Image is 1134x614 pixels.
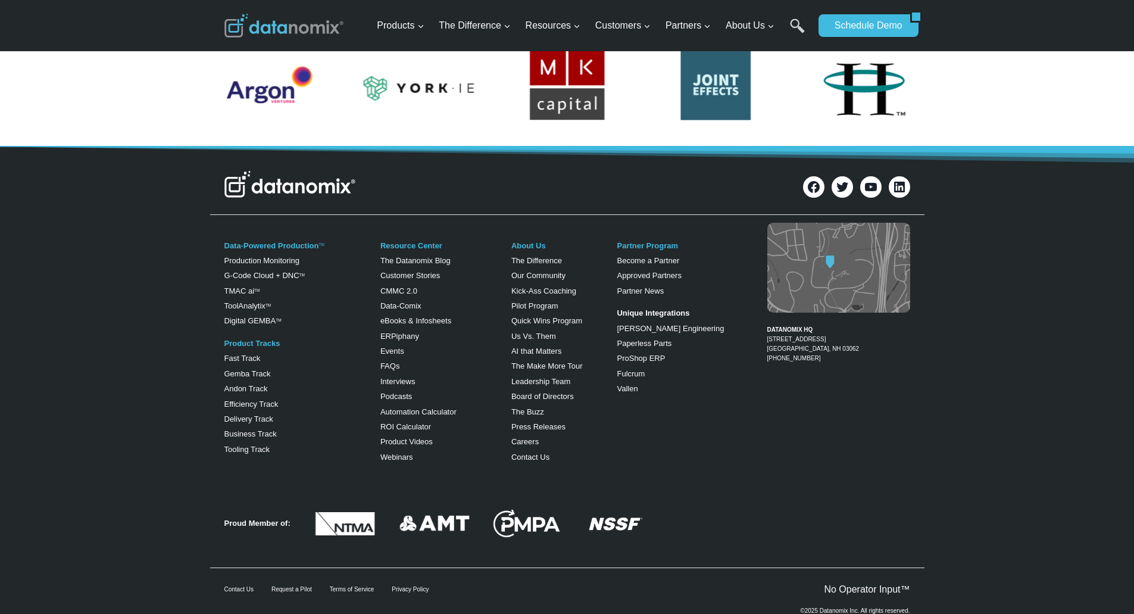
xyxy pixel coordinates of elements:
[1074,557,1134,614] iframe: Chat Widget
[380,301,421,310] a: Data-Comix
[511,241,546,250] a: About Us
[380,407,457,416] a: Automation Calculator
[224,369,271,378] a: Gemba Track
[617,369,645,378] a: Fulcrum
[380,241,442,250] a: Resource Center
[254,288,260,292] sup: TM
[726,18,774,33] span: About Us
[511,347,562,356] a: AI that Matters
[511,256,562,265] a: The Difference
[511,422,566,431] a: Press Releases
[380,453,413,462] a: Webinars
[213,46,328,123] div: 10 of 11
[511,332,556,341] a: Us Vs. Them
[617,241,678,250] a: Partner Program
[380,347,404,356] a: Events
[511,437,539,446] a: Careers
[224,414,273,423] a: Delivery Track
[224,519,290,528] strong: Proud Member of:
[224,445,270,454] a: Tooling Track
[658,46,773,123] div: 2 of 11
[510,46,625,123] img: MK Capital
[617,384,638,393] a: Vallen
[380,256,451,265] a: The Datanomix Blog
[511,407,544,416] a: The Buzz
[807,46,922,123] div: 3 of 11
[511,377,571,386] a: Leadership Team
[224,171,355,197] img: Datanomix Logo
[666,18,711,33] span: Partners
[510,46,625,123] div: 1 of 11
[224,339,280,348] a: Product Tracks
[224,241,319,250] a: Data-Powered Production
[617,308,689,317] strong: Unique Integrations
[511,286,576,295] a: Kick-Ass Coaching
[767,316,910,363] figcaption: [PHONE_NUMBER]
[318,242,324,247] a: TM
[380,286,417,295] a: CMMC 2.0
[617,324,724,333] a: [PERSON_NAME] Engineering
[790,18,805,45] a: Search
[767,326,813,333] strong: DATANOMIX HQ
[224,271,305,280] a: G-Code Cloud + DNCTM
[224,384,268,393] a: Andon Track
[824,584,910,594] a: No Operator Input™
[392,586,429,593] a: Privacy Policy
[224,400,279,409] a: Efficiency Track
[380,361,400,370] a: FAQs
[511,316,582,325] a: Quick Wins Program
[361,46,476,123] div: 11 of 11
[299,273,305,277] sup: TM
[380,377,416,386] a: Interviews
[380,392,412,401] a: Podcasts
[380,271,440,280] a: Customer Stories
[767,336,860,352] a: [STREET_ADDRESS][GEOGRAPHIC_DATA], NH 03062
[380,332,419,341] a: ERPiphany
[511,271,566,280] a: Our Community
[361,46,476,123] img: YORK IE
[213,46,328,123] img: ARgon Ventures
[658,46,773,123] img: Join Effects
[380,437,433,446] a: Product Videos
[511,453,549,462] a: Contact Us
[617,271,681,280] a: Approved Partners
[380,316,451,325] a: eBooks & Infosheets
[807,46,922,123] img: Hub Angels
[224,14,343,38] img: Datanomix
[819,14,910,37] a: Schedule Demo
[224,301,265,310] a: ToolAnalytix
[372,7,813,45] nav: Primary Navigation
[617,256,679,265] a: Become a Partner
[224,256,299,265] a: Production Monitoring
[224,429,277,438] a: Business Track
[511,301,558,310] a: Pilot Program
[617,339,671,348] a: Paperless Parts
[595,18,651,33] span: Customers
[276,318,281,322] sup: TM
[377,18,424,33] span: Products
[511,361,583,370] a: The Make More Tour
[6,370,190,608] iframe: Popup CTA
[271,586,312,593] a: Request a Pilot
[265,303,271,307] a: TM
[213,46,922,123] div: Photo Gallery Carousel
[224,586,254,593] a: Contact Us
[767,223,910,313] img: Datanomix map image
[526,18,580,33] span: Resources
[330,586,374,593] a: Terms of Service
[224,316,282,325] a: Digital GEMBATM
[439,18,511,33] span: The Difference
[800,608,910,614] p: ©2025 Datanomix Inc. All rights reserved.
[380,422,431,431] a: ROI Calculator
[617,286,664,295] a: Partner News
[224,354,261,363] a: Fast Track
[511,392,574,401] a: Board of Directors
[224,286,260,295] a: TMAC aiTM
[617,354,665,363] a: ProShop ERP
